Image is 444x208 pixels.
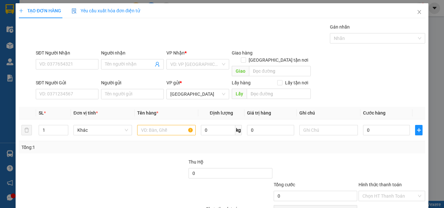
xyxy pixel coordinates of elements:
span: plus [415,128,422,133]
div: SĐT Người Nhận [36,49,98,56]
span: Đơn vị tính [73,110,98,116]
span: SL [39,110,44,116]
span: Lấy hàng [232,80,251,85]
span: Lấy [232,89,247,99]
span: Lấy tận nơi [282,79,311,86]
img: icon [72,8,77,14]
span: close [417,9,422,15]
input: Dọc đường [247,89,311,99]
input: 0 [247,125,294,135]
div: Người gửi [101,79,164,86]
span: Giá trị hàng [247,110,271,116]
button: delete [21,125,32,135]
span: Tổng cước [274,182,295,187]
span: Khác [77,125,128,135]
span: Giao [232,66,249,76]
span: TẠO ĐƠN HÀNG [19,8,61,13]
span: Đà Lạt [170,89,225,99]
th: Ghi chú [297,107,360,119]
span: Thu Hộ [189,159,203,165]
span: plus [19,8,23,13]
div: SĐT Người Gửi [36,79,98,86]
span: Cước hàng [363,110,385,116]
span: [GEOGRAPHIC_DATA] tận nơi [246,56,311,64]
div: Tổng: 1 [21,144,172,151]
div: Người nhận [101,49,164,56]
span: VP Nhận [166,50,185,55]
input: VD: Bàn, Ghế [137,125,196,135]
input: Dọc đường [249,66,311,76]
label: Gán nhãn [330,24,350,30]
input: Ghi Chú [299,125,358,135]
button: Close [410,3,428,21]
span: user-add [155,62,160,67]
span: Giao hàng [232,50,253,55]
label: Hình thức thanh toán [359,182,402,187]
span: Yêu cầu xuất hóa đơn điện tử [72,8,140,13]
button: plus [415,125,423,135]
span: Tên hàng [137,110,158,116]
span: kg [235,125,242,135]
span: Định lượng [210,110,233,116]
div: VP gửi [166,79,229,86]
